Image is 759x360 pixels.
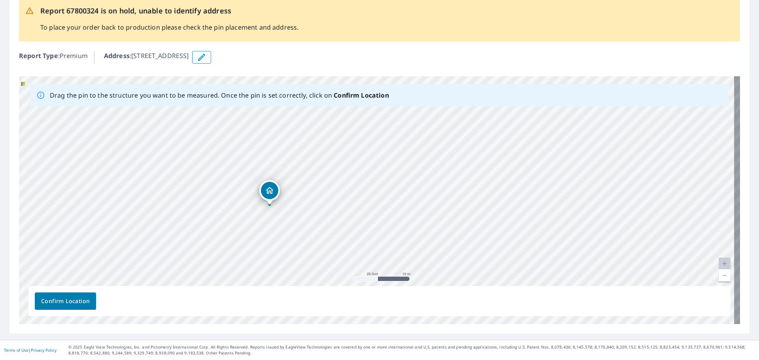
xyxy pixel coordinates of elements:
[259,180,280,205] div: Dropped pin, building 1, Residential property, 5236 N Fm 1417 Sherman, TX 75092
[40,23,298,32] p: To place your order back to production please check the pin placement and address.
[35,292,96,310] button: Confirm Location
[104,51,189,64] p: : [STREET_ADDRESS]
[719,258,731,270] a: Current Level 20, Zoom In Disabled
[68,344,755,356] p: © 2025 Eagle View Technologies, Inc. and Pictometry International Corp. All Rights Reserved. Repo...
[41,296,90,306] span: Confirm Location
[334,91,389,100] b: Confirm Location
[40,6,298,16] p: Report 67800324 is on hold, unable to identify address
[31,347,57,353] a: Privacy Policy
[104,51,130,60] b: Address
[719,270,731,281] a: Current Level 20, Zoom Out
[19,51,58,60] b: Report Type
[19,51,88,64] p: : Premium
[50,90,389,100] p: Drag the pin to the structure you want to be measured. Once the pin is set correctly, click on
[4,348,57,352] p: |
[4,347,28,353] a: Terms of Use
